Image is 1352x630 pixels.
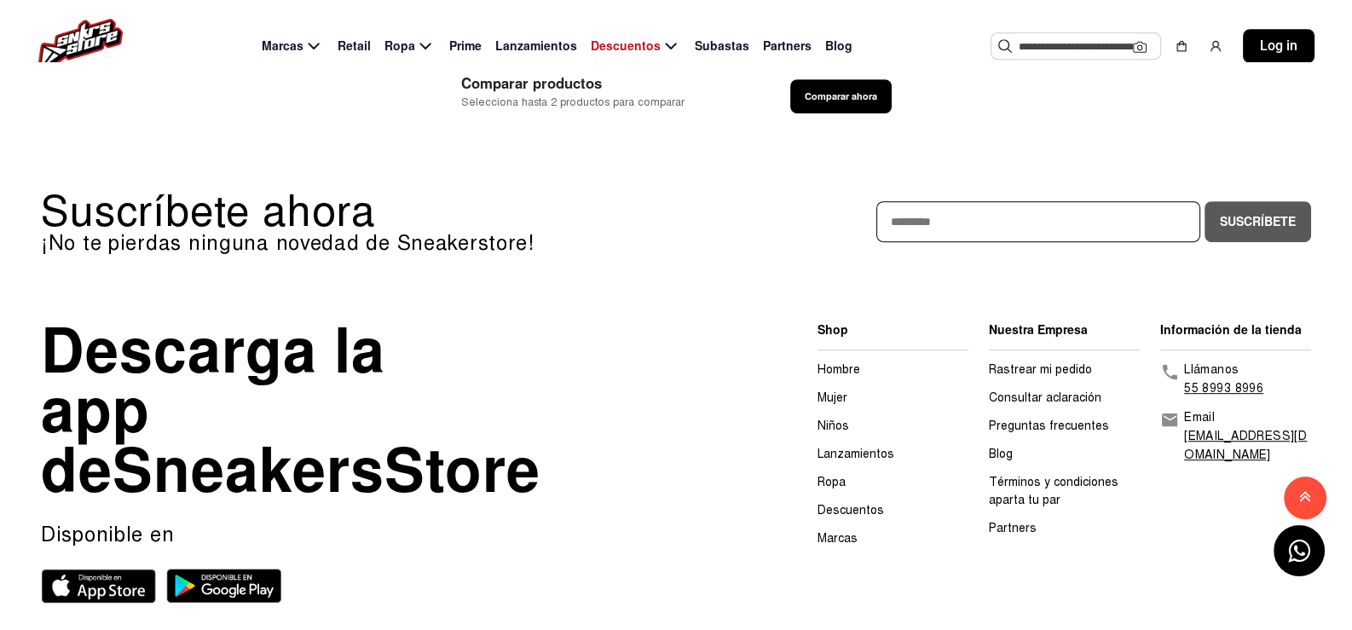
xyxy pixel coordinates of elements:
[262,38,303,55] span: Marcas
[818,447,894,461] a: Lanzamientos
[989,521,1037,535] a: Partners
[461,73,685,95] span: Comparar productos
[818,362,860,377] a: Hombre
[989,419,1109,433] a: Preguntas frecuentes
[41,321,425,500] div: Descarga la app de Store
[384,38,415,55] span: Ropa
[1184,361,1263,379] p: Llámanos
[338,38,371,55] span: Retail
[998,39,1012,53] img: Buscar
[1184,408,1311,427] p: Email
[695,38,749,55] span: Subastas
[38,19,123,73] img: logo
[818,321,968,339] li: Shop
[825,38,852,55] span: Blog
[763,38,812,55] span: Partners
[1260,36,1297,56] span: Log in
[591,38,661,55] span: Descuentos
[818,390,847,405] a: Mujer
[790,79,892,113] button: Comparar ahora
[989,362,1092,377] a: Rastrear mi pedido
[1175,39,1188,53] img: shopping
[113,432,384,509] span: Sneakers
[989,321,1140,339] li: Nuestra Empresa
[41,190,676,233] p: Suscríbete ahora
[1184,427,1311,465] p: [EMAIL_ADDRESS][DOMAIN_NAME]
[1184,381,1263,396] a: 55 8993 8996
[1209,39,1222,53] img: user
[989,390,1101,405] a: Consultar aclaración
[1133,40,1147,54] img: Cámara
[1160,361,1311,398] a: Llámanos55 8993 8996
[1205,201,1311,242] button: Suscríbete
[1160,321,1311,339] li: Información de la tienda
[41,233,676,253] p: ¡No te pierdas ninguna novedad de Sneakerstore!
[461,95,685,111] span: Selecciona hasta 2 productos para comparar
[449,38,482,55] span: Prime
[818,475,846,489] a: Ropa
[818,503,884,517] a: Descuentos
[989,475,1118,507] a: Términos y condiciones aparta tu par
[41,521,540,548] p: Disponible en
[41,569,156,604] img: App store sneakerstore
[166,569,281,603] img: Play store sneakerstore
[1160,408,1311,465] a: Email[EMAIL_ADDRESS][DOMAIN_NAME]
[818,419,849,433] a: Niños
[989,447,1013,461] a: Blog
[818,531,858,546] a: Marcas
[495,38,577,55] span: Lanzamientos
